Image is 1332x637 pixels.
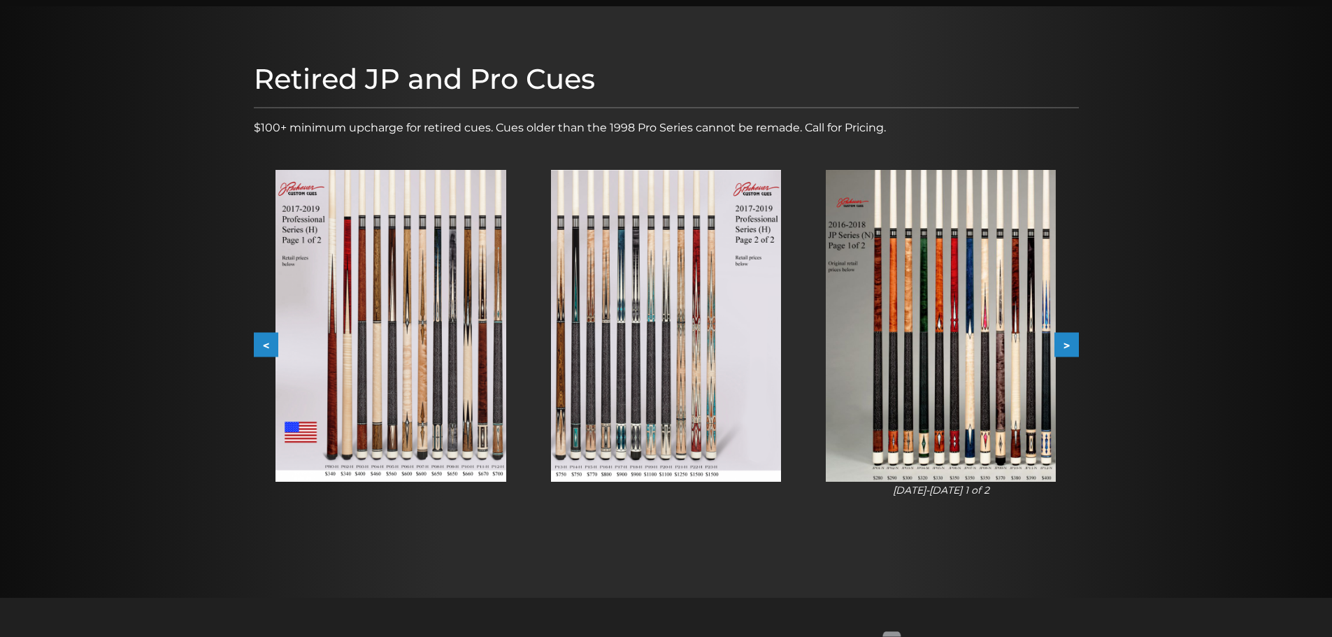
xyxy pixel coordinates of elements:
button: < [254,333,278,357]
button: > [1054,333,1079,357]
p: $100+ minimum upcharge for retired cues. Cues older than the 1998 Pro Series cannot be remade. Ca... [254,120,1079,136]
div: Carousel Navigation [254,333,1079,357]
i: [DATE]-[DATE] 1 of 2 [893,484,989,496]
h1: Retired JP and Pro Cues [254,62,1079,96]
